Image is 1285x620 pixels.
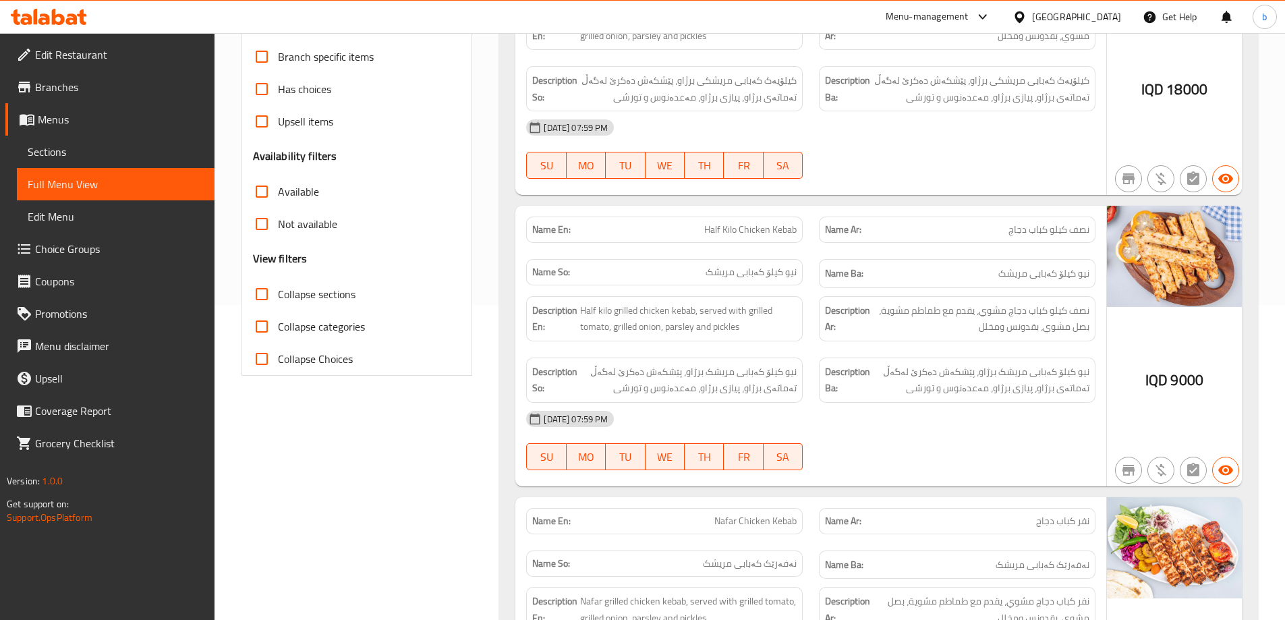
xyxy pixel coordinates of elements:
button: MO [567,443,606,470]
strong: Name Ar: [825,223,861,237]
span: Collapse Choices [278,351,353,367]
strong: Description En: [532,11,577,44]
span: Upsell [35,370,204,387]
strong: Name Ba: [825,265,863,282]
span: WE [651,156,679,175]
span: Sections [28,144,204,160]
button: Not has choices [1180,165,1207,192]
button: WE [646,443,685,470]
span: Grocery Checklist [35,435,204,451]
span: نیو کیلۆ کەبابی مریشک [998,265,1089,282]
span: Half kilo grilled chicken kebab, served with grilled tomato, grilled onion, parsley and pickles [580,302,797,335]
span: Half Kilo Chicken Kebab [704,223,797,237]
button: SU [526,152,566,179]
button: Purchased item [1147,165,1174,192]
strong: Description So: [532,364,577,397]
span: 9000 [1170,367,1203,393]
strong: Name Ar: [825,514,861,528]
span: نەفەرێک کەبابی مریشک [703,557,797,571]
span: Branch specific items [278,49,374,65]
span: نەفەرێک کەبابی مریشک [996,557,1089,573]
span: Get support on: [7,495,69,513]
span: b [1262,9,1267,24]
span: کیلۆیەک کەبابی مریشکی برژاو، پێشکەش دەکرێ لەگەڵ تەماتەی برژاو، پیازی برژاو، مەعدەنوس و تورشی [873,72,1089,105]
button: FR [724,443,763,470]
strong: Name En: [532,223,571,237]
button: TH [685,443,724,470]
a: Full Menu View [17,168,215,200]
span: TU [611,156,639,175]
strong: Description Ar: [825,302,870,335]
span: [DATE] 07:59 PM [538,121,613,134]
span: IQD [1141,76,1164,103]
strong: Description Ba: [825,364,870,397]
h3: View filters [253,251,308,266]
strong: Description Ar: [825,11,870,44]
a: Branches [5,71,215,103]
button: TU [606,443,645,470]
button: Available [1212,457,1239,484]
span: FR [729,447,758,467]
div: Menu-management [886,9,969,25]
a: Coverage Report [5,395,215,427]
span: Edit Restaurant [35,47,204,63]
span: 1.0.0 [42,472,63,490]
button: Purchased item [1147,457,1174,484]
a: Edit Menu [17,200,215,233]
span: MO [572,447,600,467]
span: Collapse categories [278,318,365,335]
button: Not branch specific item [1115,457,1142,484]
button: Not branch specific item [1115,165,1142,192]
a: Upsell [5,362,215,395]
span: Upsell items [278,113,333,130]
span: Promotions [35,306,204,322]
h3: Availability filters [253,148,337,164]
span: Not available [278,216,337,232]
span: Choice Groups [35,241,204,257]
button: Available [1212,165,1239,192]
a: Support.OpsPlatform [7,509,92,526]
span: TH [690,447,718,467]
button: SA [764,443,803,470]
div: [GEOGRAPHIC_DATA] [1032,9,1121,24]
span: نیو کیلۆ کەبابی مریشک برژاو، پێشکەش دەکرێ لەگەڵ تەماتەی برژاو، پیازی برژاو، مەعدەنوس و تورشی [873,364,1089,397]
button: TU [606,152,645,179]
button: WE [646,152,685,179]
a: Coupons [5,265,215,298]
span: Full Menu View [28,176,204,192]
span: Coverage Report [35,403,204,419]
a: Grocery Checklist [5,427,215,459]
span: TU [611,447,639,467]
span: نیو کیلۆ کەبابی مریشک برژاو، پێشکەش دەکرێ لەگەڵ تەماتەی برژاو، پیازی برژاو، مەعدەنوس و تورشی [580,364,797,397]
span: نفر كباب دجاج [1036,514,1089,528]
span: Menus [38,111,204,128]
a: Edit Restaurant [5,38,215,71]
strong: Name So: [532,265,570,279]
button: SU [526,443,566,470]
strong: Description Ba: [825,72,870,105]
span: نصف كيلو كباب دجاج [1008,223,1089,237]
span: Coupons [35,273,204,289]
span: Collapse sections [278,286,355,302]
img: %D9%86%D8%B5%D9%81_%D9%83%D9%8A%D9%84%D9%88_%D9%83%D8%A8%D8%A7%D8%A8_%D8%AF%D8%AC%D8%A7%D8%AC6389... [1107,206,1242,307]
span: WE [651,447,679,467]
img: %D9%86%D9%81%D8%B1%D9%83%D8%A8%D8%A7%D8%A8_%D8%AF%D8%AC%D8%A7%D8%AC638931314478938355.jpg [1107,497,1242,598]
span: 18000 [1166,76,1207,103]
strong: Name So: [532,557,570,571]
button: SA [764,152,803,179]
span: Version: [7,472,40,490]
span: Branches [35,79,204,95]
a: Menu disclaimer [5,330,215,362]
a: Choice Groups [5,233,215,265]
button: FR [724,152,763,179]
span: MO [572,156,600,175]
button: TH [685,152,724,179]
span: Nafar Chicken Kebab [714,514,797,528]
span: FR [729,156,758,175]
strong: Description So: [532,72,577,105]
span: SU [532,447,561,467]
span: کیلۆیەک کەبابی مریشکی برژاو، پێشکەش دەکرێ لەگەڵ تەماتەی برژاو، پیازی برژاو، مەعدەنوس و تورشی [580,72,797,105]
button: MO [567,152,606,179]
a: Promotions [5,298,215,330]
strong: Description En: [532,302,577,335]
